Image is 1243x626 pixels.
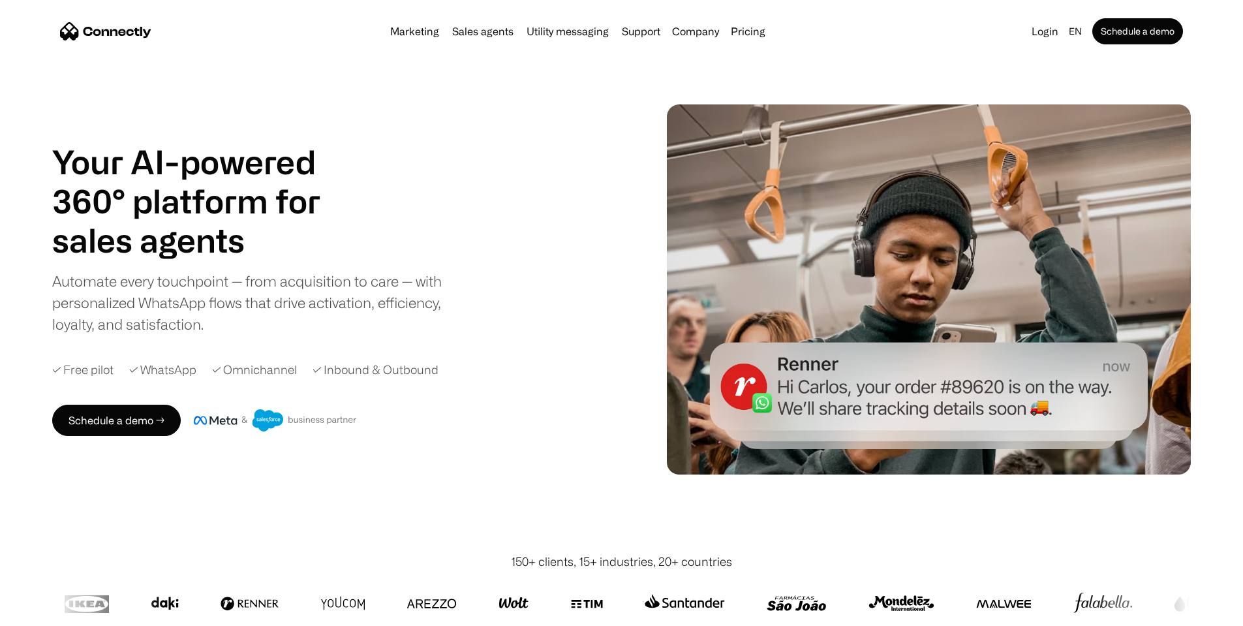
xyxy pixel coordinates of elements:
div: Company [672,22,719,40]
div: ✓ Omnichannel [212,361,297,379]
div: en [1064,22,1090,40]
h1: sales agents [52,221,352,260]
div: Automate every touchpoint — from acquisition to care — with personalized WhatsApp flows that driv... [52,270,463,335]
div: 150+ clients, 15+ industries, 20+ countries [511,553,732,571]
ul: Language list [26,603,78,621]
a: Login [1026,22,1064,40]
div: en [1069,22,1082,40]
div: 1 of 4 [52,221,352,260]
div: Company [668,22,723,40]
a: Support [617,26,666,37]
a: Utility messaging [521,26,614,37]
img: Meta and Salesforce business partner badge. [194,409,357,431]
aside: Language selected: English [13,602,78,621]
a: Schedule a demo → [52,405,181,436]
h1: Your AI-powered 360° platform for [52,142,352,221]
a: Pricing [726,26,771,37]
div: ✓ WhatsApp [129,361,196,379]
div: carousel [52,221,352,260]
a: Sales agents [447,26,519,37]
a: Schedule a demo [1092,18,1183,44]
div: ✓ Inbound & Outbound [313,361,438,379]
div: ✓ Free pilot [52,361,114,379]
a: Marketing [385,26,444,37]
a: home [60,22,151,41]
